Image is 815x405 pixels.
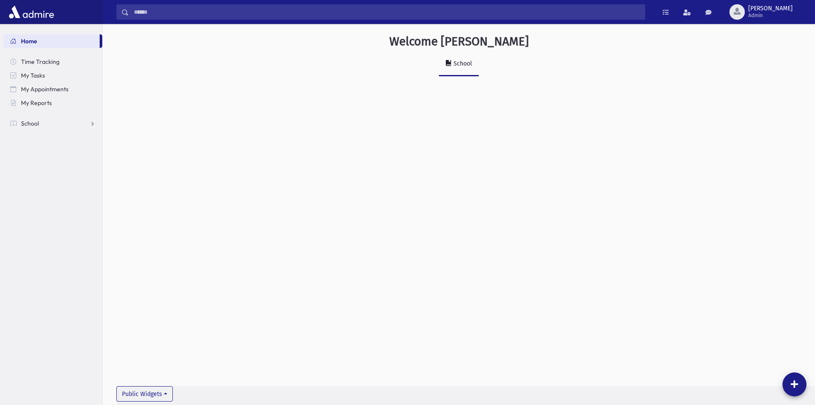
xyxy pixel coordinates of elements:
span: Home [21,37,37,45]
h3: Welcome [PERSON_NAME] [389,34,529,49]
img: AdmirePro [7,3,56,21]
a: My Tasks [3,69,102,82]
span: My Tasks [21,72,45,79]
a: School [439,52,479,76]
span: [PERSON_NAME] [748,5,793,12]
a: My Reports [3,96,102,110]
a: Home [3,34,100,48]
span: Admin [748,12,793,19]
div: School [452,60,472,67]
span: My Reports [21,99,52,107]
a: Time Tracking [3,55,102,69]
a: My Appointments [3,82,102,96]
input: Search [129,4,645,20]
button: Public Widgets [116,386,173,402]
a: School [3,117,102,130]
span: Time Tracking [21,58,59,66]
span: School [21,120,39,127]
span: My Appointments [21,85,68,93]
